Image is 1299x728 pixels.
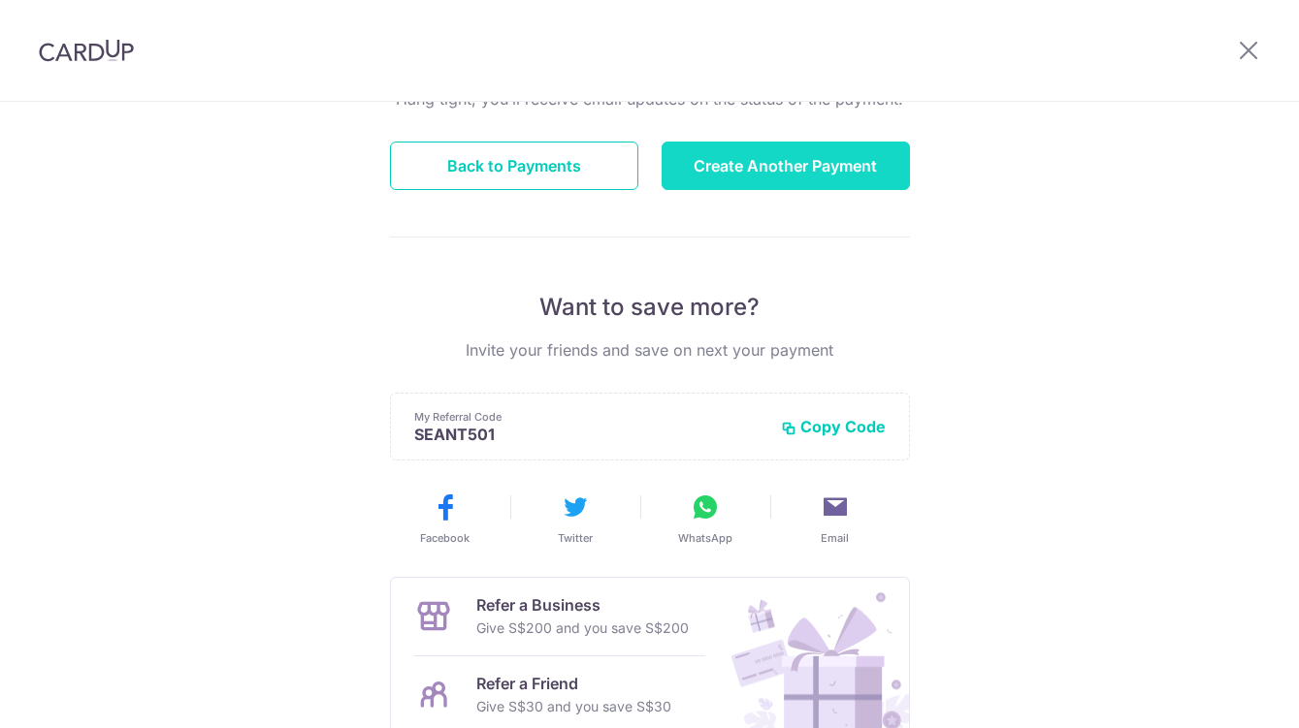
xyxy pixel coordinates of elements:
button: Back to Payments [390,142,638,190]
p: My Referral Code [414,409,765,425]
p: Refer a Business [476,593,689,617]
span: Email [821,530,849,546]
span: Help [45,14,84,31]
span: WhatsApp [678,530,732,546]
button: Twitter [518,491,633,546]
button: Facebook [388,491,503,546]
button: Email [778,491,893,546]
img: CardUp [39,39,134,62]
button: Create Another Payment [662,142,910,190]
p: Want to save more? [390,292,910,323]
p: Give S$30 and you save S$30 [476,695,671,718]
span: Facebook [420,530,470,546]
button: WhatsApp [648,491,763,546]
p: Give S$200 and you save S$200 [476,617,689,640]
span: Twitter [558,530,593,546]
p: Invite your friends and save on next your payment [390,338,910,362]
p: Refer a Friend [476,672,671,695]
p: SEANT501 [414,425,765,444]
button: Copy Code [781,417,886,436]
